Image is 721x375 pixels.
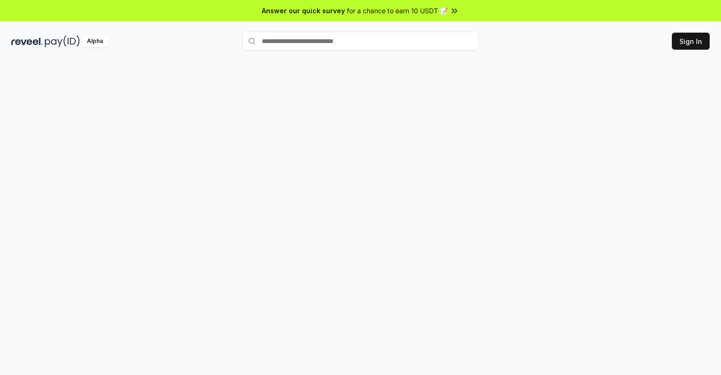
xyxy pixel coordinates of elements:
[347,6,448,16] span: for a chance to earn 10 USDT 📝
[672,33,710,50] button: Sign In
[45,35,80,47] img: pay_id
[11,35,43,47] img: reveel_dark
[82,35,108,47] div: Alpha
[262,6,345,16] span: Answer our quick survey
